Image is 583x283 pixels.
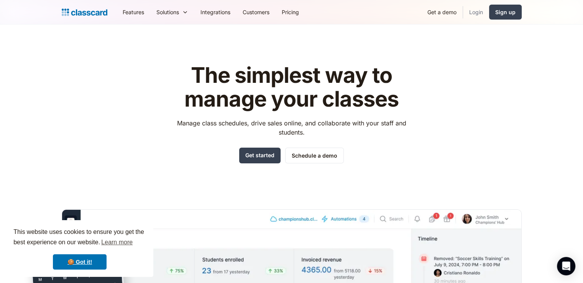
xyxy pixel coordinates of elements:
[6,220,153,277] div: cookieconsent
[156,8,179,16] div: Solutions
[194,3,236,21] a: Integrations
[236,3,276,21] a: Customers
[13,227,146,248] span: This website uses cookies to ensure you get the best experience on our website.
[170,64,413,111] h1: The simplest way to manage your classes
[489,5,522,20] a: Sign up
[495,8,516,16] div: Sign up
[421,3,463,21] a: Get a demo
[150,3,194,21] div: Solutions
[285,148,344,163] a: Schedule a demo
[62,7,107,18] a: home
[557,257,575,275] div: Open Intercom Messenger
[276,3,305,21] a: Pricing
[239,148,281,163] a: Get started
[463,3,489,21] a: Login
[170,118,413,137] p: Manage class schedules, drive sales online, and collaborate with your staff and students.
[117,3,150,21] a: Features
[100,237,134,248] a: learn more about cookies
[53,254,107,270] a: dismiss cookie message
